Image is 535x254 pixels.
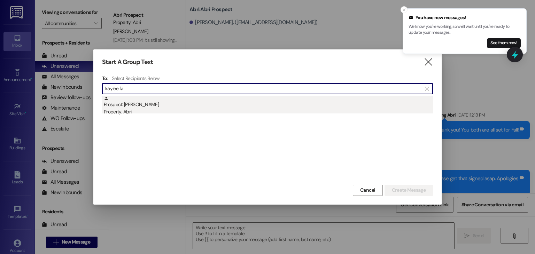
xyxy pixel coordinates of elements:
[104,108,433,116] div: Property: Abri
[102,75,108,81] h3: To:
[409,24,521,36] p: We know you're working, so we'll wait until you're ready to update your messages.
[105,84,421,94] input: Search for any contact or apartment
[409,14,521,21] div: You have new messages!
[102,58,153,66] h3: Start A Group Text
[392,186,426,194] span: Create Message
[487,38,521,48] button: See them now!
[401,6,408,13] button: Close toast
[385,185,433,196] button: Create Message
[104,96,433,116] div: Prospect: [PERSON_NAME]
[424,58,433,66] i: 
[425,86,429,92] i: 
[353,185,383,196] button: Cancel
[112,75,160,81] h4: Select Recipients Below
[360,186,375,194] span: Cancel
[102,96,433,113] div: Prospect: [PERSON_NAME]Property: Abri
[421,84,433,94] button: Clear text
